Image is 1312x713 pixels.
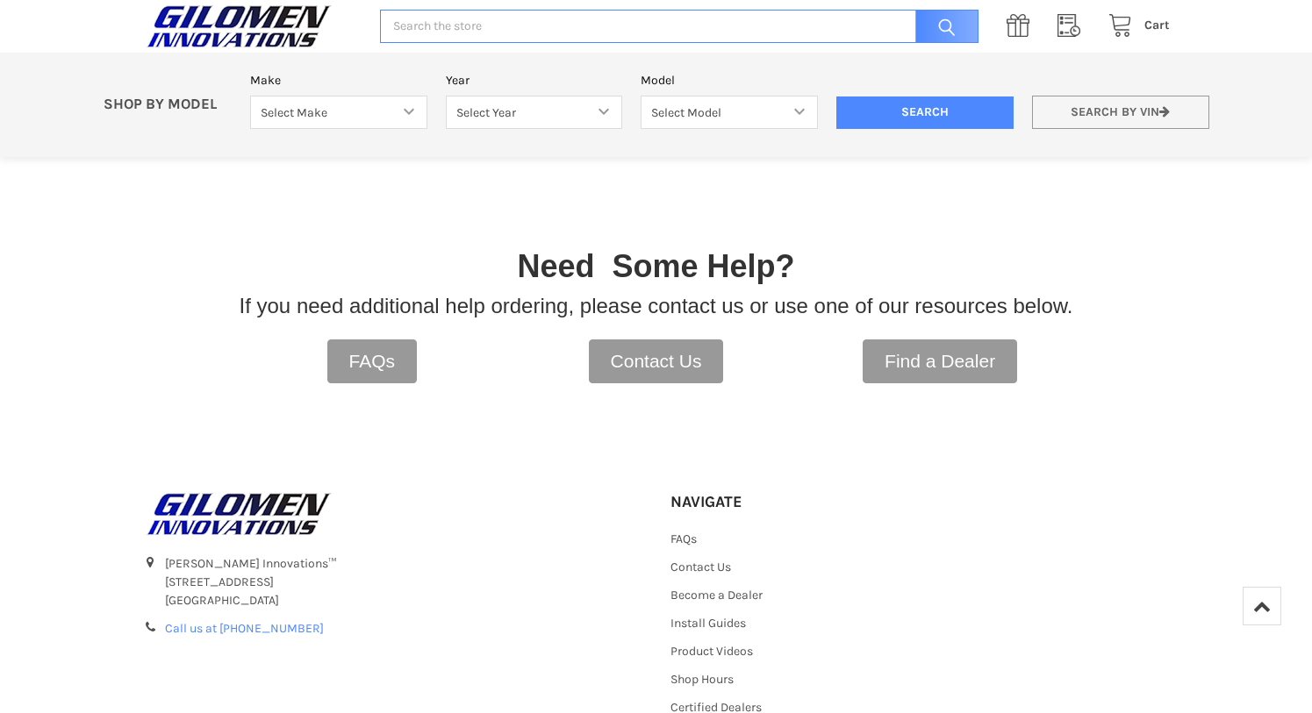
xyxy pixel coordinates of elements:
[380,10,978,44] input: Search the store
[94,96,241,114] p: SHOP BY MODEL
[589,339,724,383] a: Contact Us
[240,290,1073,322] p: If you need additional help ordering, please contact us or use one of our resources below.
[670,588,763,602] a: Become a Dealer
[142,4,362,48] a: GILOMEN INNOVATIONS
[165,554,642,610] address: [PERSON_NAME] Innovations™ [STREET_ADDRESS] [GEOGRAPHIC_DATA]
[907,10,979,44] input: Search
[863,339,1017,383] a: Find a Dealer
[641,71,818,89] label: Model
[670,616,746,631] a: Install Guides
[670,644,753,659] a: Product Videos
[670,531,697,546] a: FAQs
[1032,96,1209,130] a: Search by VIN
[327,339,418,383] a: FAQs
[142,492,642,536] a: GILOMEN INNOVATIONS
[670,560,731,574] a: Contact Us
[1099,15,1170,37] a: Cart
[142,492,335,536] img: GILOMEN INNOVATIONS
[670,492,818,512] h5: Navigate
[1144,18,1170,32] span: Cart
[165,621,324,636] a: Call us at [PHONE_NUMBER]
[1243,587,1281,625] a: Top of Page
[142,4,335,48] img: GILOMEN INNOVATIONS
[446,71,623,89] label: Year
[836,96,1014,130] input: Search
[250,71,427,89] label: Make
[517,243,794,290] p: Need Some Help?
[670,672,734,687] a: Shop Hours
